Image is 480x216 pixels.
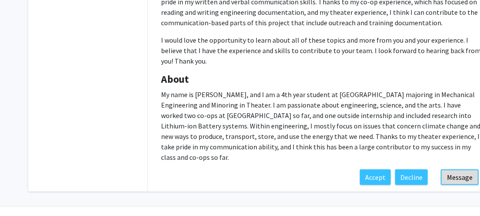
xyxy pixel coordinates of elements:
[161,72,189,86] b: About
[441,169,479,185] button: Message
[360,169,391,185] button: Accept
[7,177,37,209] iframe: Chat
[395,169,428,185] button: Decline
